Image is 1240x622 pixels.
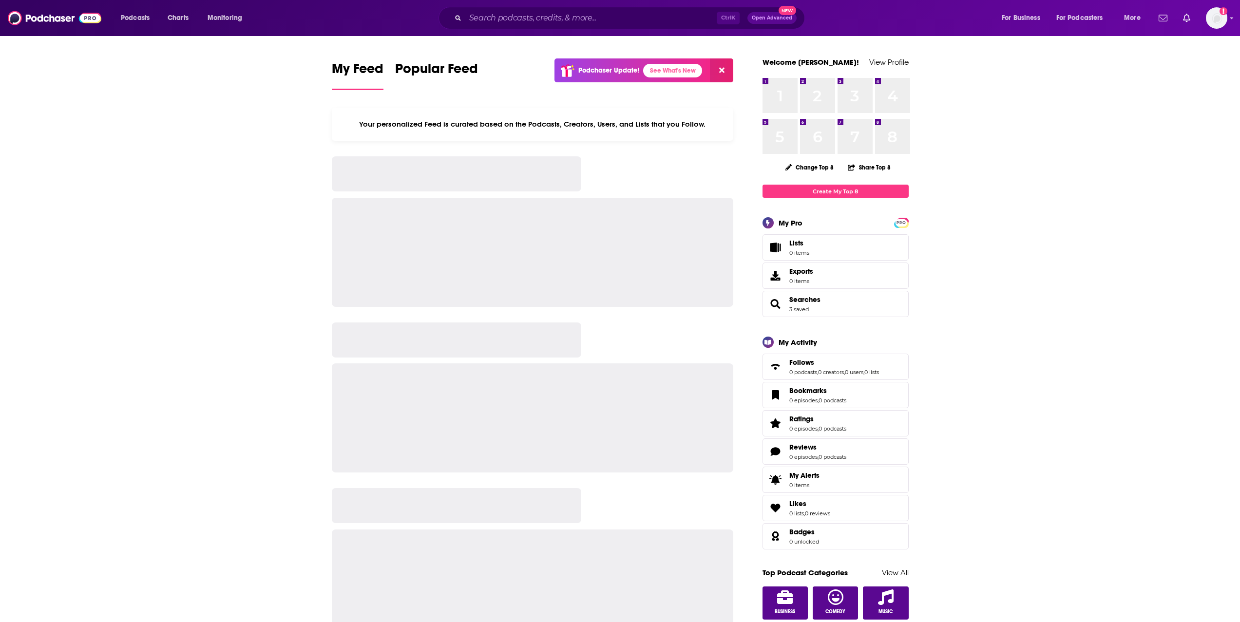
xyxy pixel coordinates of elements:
[825,609,845,615] span: Comedy
[864,369,879,376] a: 0 lists
[763,291,909,317] span: Searches
[780,161,840,173] button: Change Top 8
[789,453,818,460] a: 0 episodes
[896,219,907,226] a: PRO
[789,510,804,517] a: 0 lists
[763,495,909,521] span: Likes
[763,234,909,261] a: Lists
[1050,10,1117,26] button: open menu
[763,354,909,380] span: Follows
[789,239,809,247] span: Lists
[752,16,792,20] span: Open Advanced
[789,499,830,508] a: Likes
[766,445,785,458] a: Reviews
[789,528,819,536] a: Badges
[779,218,802,227] div: My Pro
[766,501,785,515] a: Likes
[201,10,255,26] button: open menu
[717,12,740,24] span: Ctrl K
[766,241,785,254] span: Lists
[465,10,717,26] input: Search podcasts, credits, & more...
[789,295,820,304] a: Searches
[1155,10,1171,26] a: Show notifications dropdown
[789,358,814,367] span: Follows
[819,397,846,404] a: 0 podcasts
[995,10,1052,26] button: open menu
[395,60,478,83] span: Popular Feed
[766,529,785,543] a: Badges
[882,568,909,577] a: View All
[763,410,909,436] span: Ratings
[789,415,814,423] span: Ratings
[789,386,827,395] span: Bookmarks
[1124,11,1141,25] span: More
[819,425,846,432] a: 0 podcasts
[847,158,891,177] button: Share Top 8
[332,60,383,90] a: My Feed
[789,471,820,480] span: My Alerts
[804,510,805,517] span: ,
[779,338,817,347] div: My Activity
[332,108,734,141] div: Your personalized Feed is curated based on the Podcasts, Creators, Users, and Lists that you Follow.
[208,11,242,25] span: Monitoring
[766,297,785,311] a: Searches
[818,453,819,460] span: ,
[789,425,818,432] a: 0 episodes
[168,11,189,25] span: Charts
[1206,7,1227,29] span: Logged in as mtraynor
[789,249,809,256] span: 0 items
[763,586,808,620] a: Business
[763,467,909,493] a: My Alerts
[1220,7,1227,15] svg: Add a profile image
[813,586,858,620] a: Comedy
[817,369,818,376] span: ,
[763,57,859,67] a: Welcome [PERSON_NAME]!
[789,528,815,536] span: Badges
[789,397,818,404] a: 0 episodes
[789,267,813,276] span: Exports
[863,586,909,620] a: Music
[766,269,785,283] span: Exports
[844,369,845,376] span: ,
[766,416,785,430] a: Ratings
[121,11,150,25] span: Podcasts
[1056,11,1103,25] span: For Podcasters
[763,523,909,549] span: Badges
[805,510,830,517] a: 0 reviews
[779,6,796,15] span: New
[643,64,702,77] a: See What's New
[448,7,814,29] div: Search podcasts, credits, & more...
[845,369,863,376] a: 0 users
[789,443,817,452] span: Reviews
[1002,11,1040,25] span: For Business
[789,482,820,489] span: 0 items
[766,360,785,374] a: Follows
[789,386,846,395] a: Bookmarks
[8,9,101,27] img: Podchaser - Follow, Share and Rate Podcasts
[161,10,194,26] a: Charts
[789,499,806,508] span: Likes
[763,263,909,289] a: Exports
[789,358,879,367] a: Follows
[869,57,909,67] a: View Profile
[763,568,848,577] a: Top Podcast Categories
[789,415,846,423] a: Ratings
[789,306,809,313] a: 3 saved
[766,473,785,487] span: My Alerts
[818,369,844,376] a: 0 creators
[332,60,383,83] span: My Feed
[789,239,803,247] span: Lists
[818,425,819,432] span: ,
[1206,7,1227,29] button: Show profile menu
[1206,7,1227,29] img: User Profile
[819,453,846,460] a: 0 podcasts
[578,66,639,75] p: Podchaser Update!
[818,397,819,404] span: ,
[763,438,909,465] span: Reviews
[775,609,795,615] span: Business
